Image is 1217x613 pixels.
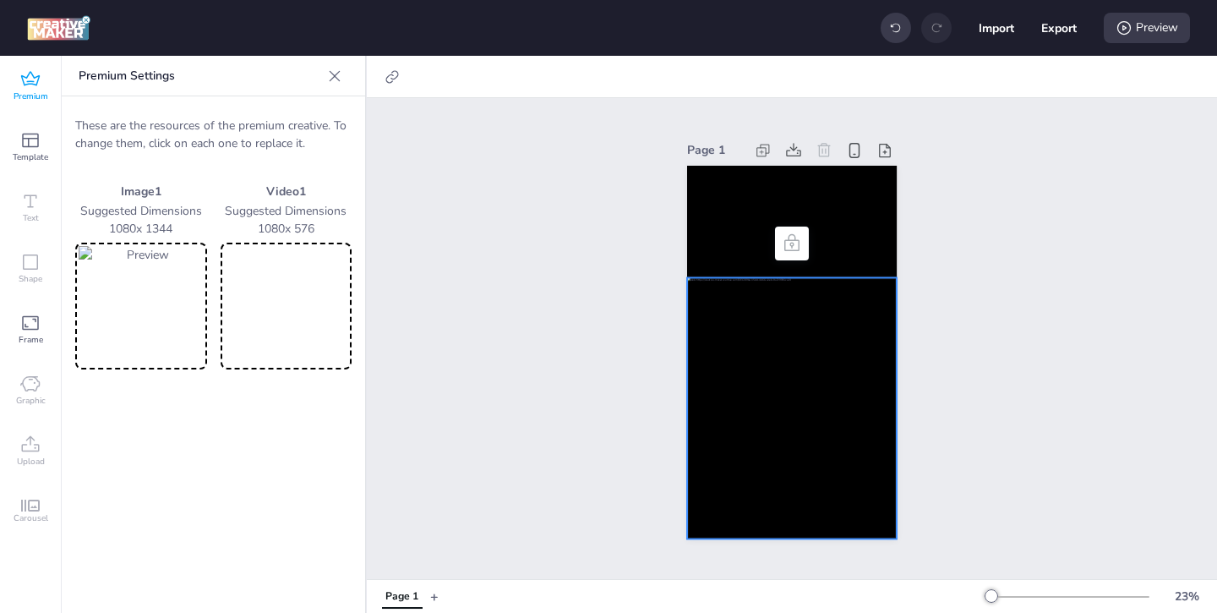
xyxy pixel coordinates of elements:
img: logo Creative Maker [27,15,90,41]
p: These are the resources of the premium creative. To change them, click on each one to replace it. [75,117,352,152]
div: Page 1 [385,589,418,605]
img: Preview [79,246,204,366]
div: Preview [1104,13,1190,43]
span: Carousel [14,512,48,525]
p: 1080 x 576 [221,220,352,238]
div: Tabs [374,582,430,611]
p: Suggested Dimensions [75,202,207,220]
button: Export [1041,10,1077,46]
div: 23 % [1166,588,1207,605]
span: Template [13,151,48,164]
span: Frame [19,333,43,347]
button: Import [979,10,1014,46]
p: Image 1 [75,183,207,200]
span: Graphic [16,394,46,408]
div: Page 1 [687,141,745,159]
span: Shape [19,272,42,286]
span: Upload [17,455,45,468]
p: Premium Settings [79,56,321,96]
span: Text [23,211,39,225]
p: Suggested Dimensions [221,202,352,220]
p: 1080 x 1344 [75,220,207,238]
p: Video 1 [221,183,352,200]
span: Premium [14,90,48,103]
button: + [430,582,439,611]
